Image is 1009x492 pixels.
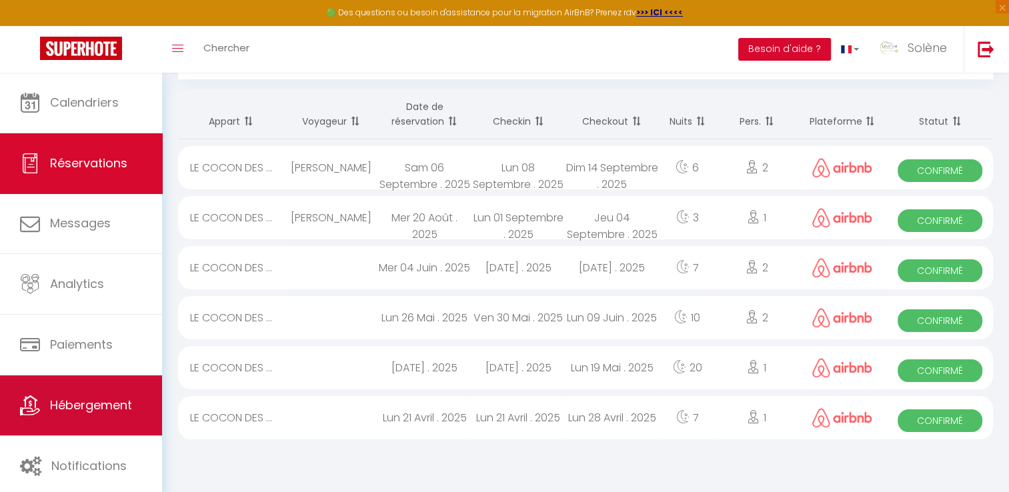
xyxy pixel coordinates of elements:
a: ... Solène [869,26,964,73]
span: Calendriers [50,94,119,111]
button: Besoin d'aide ? [738,38,831,61]
th: Sort by rentals [178,89,284,139]
span: Notifications [51,457,127,474]
img: logout [978,41,994,57]
span: Messages [50,215,111,231]
span: Paiements [50,336,113,353]
th: Sort by checkout [565,89,659,139]
img: ... [879,38,899,58]
a: >>> ICI <<<< [636,7,683,18]
th: Sort by guest [284,89,378,139]
th: Sort by people [716,89,798,139]
th: Sort by checkin [471,89,566,139]
span: Hébergement [50,397,132,413]
span: Analytics [50,275,104,292]
img: Super Booking [40,37,122,60]
a: Chercher [193,26,259,73]
th: Sort by nights [659,89,716,139]
span: Chercher [203,41,249,55]
th: Sort by status [887,89,993,139]
span: Réservations [50,155,127,171]
th: Sort by channel [798,89,887,139]
th: Sort by booking date [377,89,471,139]
span: Solène [908,39,947,56]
